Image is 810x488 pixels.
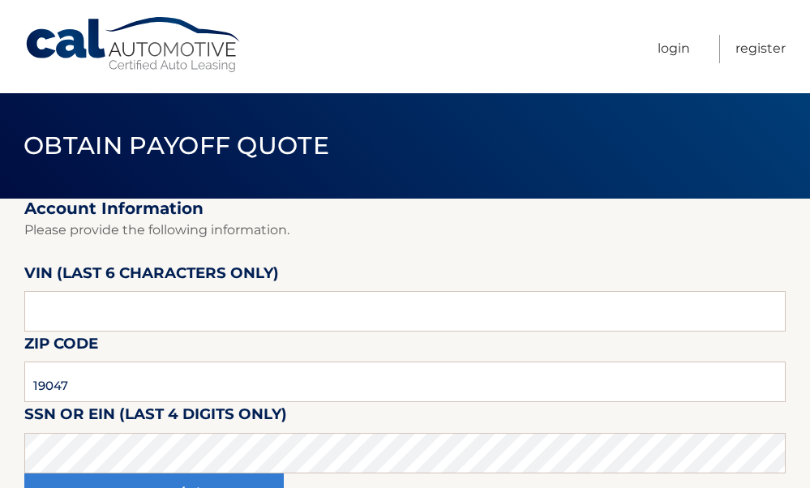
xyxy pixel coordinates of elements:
[24,219,786,242] p: Please provide the following information.
[24,199,786,219] h2: Account Information
[24,402,287,432] label: SSN or EIN (last 4 digits only)
[658,35,690,63] a: Login
[24,261,279,291] label: VIN (last 6 characters only)
[735,35,786,63] a: Register
[24,16,243,74] a: Cal Automotive
[24,332,98,362] label: Zip Code
[24,131,329,161] span: Obtain Payoff Quote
